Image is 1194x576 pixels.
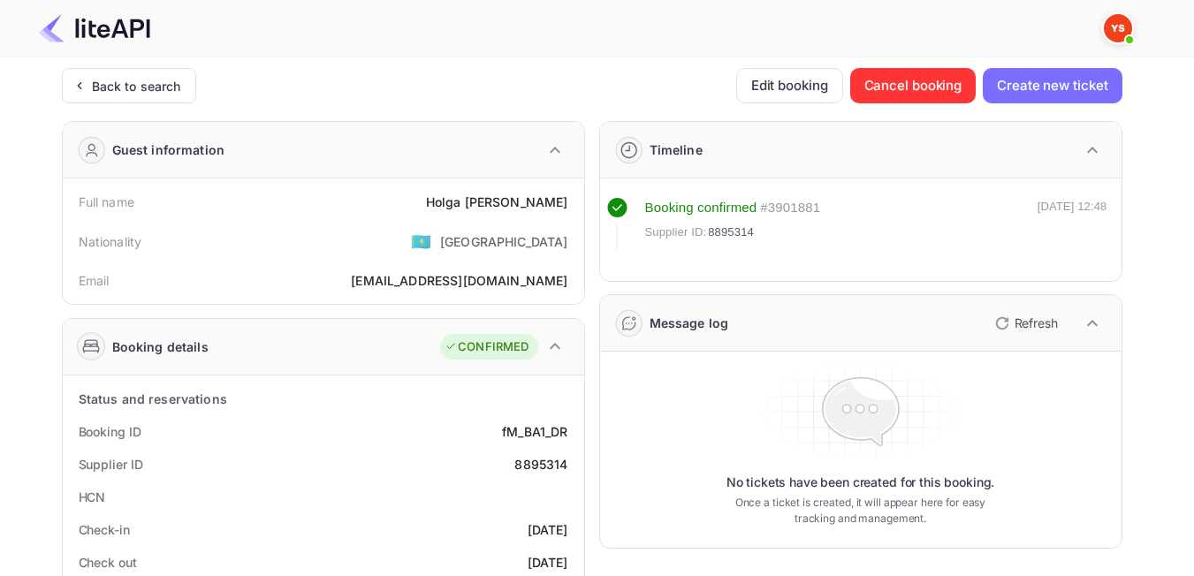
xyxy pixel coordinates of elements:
[426,193,568,211] div: Holga [PERSON_NAME]
[351,271,567,290] div: [EMAIL_ADDRESS][DOMAIN_NAME]
[112,337,209,356] div: Booking details
[445,338,529,356] div: CONFIRMED
[528,520,568,539] div: [DATE]
[39,14,150,42] img: LiteAPI Logo
[112,140,225,159] div: Guest information
[645,224,707,241] span: Supplier ID:
[79,232,142,251] div: Nationality
[1038,198,1107,249] div: [DATE] 12:48
[528,553,568,572] div: [DATE]
[985,309,1065,337] button: Refresh
[79,390,227,408] div: Status and reservations
[79,553,137,572] div: Check out
[721,495,1000,527] p: Once a ticket is created, it will appear here for easy tracking and management.
[411,225,431,257] span: United States
[1104,14,1132,42] img: Yandex Support
[79,455,143,474] div: Supplier ID
[736,68,843,103] button: Edit booking
[760,198,820,218] div: # 3901881
[502,422,567,441] div: fM_BA1_DR
[79,193,134,211] div: Full name
[650,314,729,332] div: Message log
[92,77,181,95] div: Back to search
[708,224,754,241] span: 8895314
[79,422,141,441] div: Booking ID
[79,488,106,506] div: HCN
[79,271,110,290] div: Email
[983,68,1122,103] button: Create new ticket
[79,520,130,539] div: Check-in
[726,474,995,491] p: No tickets have been created for this booking.
[1015,314,1058,332] p: Refresh
[645,198,757,218] div: Booking confirmed
[850,68,977,103] button: Cancel booking
[650,140,703,159] div: Timeline
[440,232,568,251] div: [GEOGRAPHIC_DATA]
[514,455,567,474] div: 8895314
